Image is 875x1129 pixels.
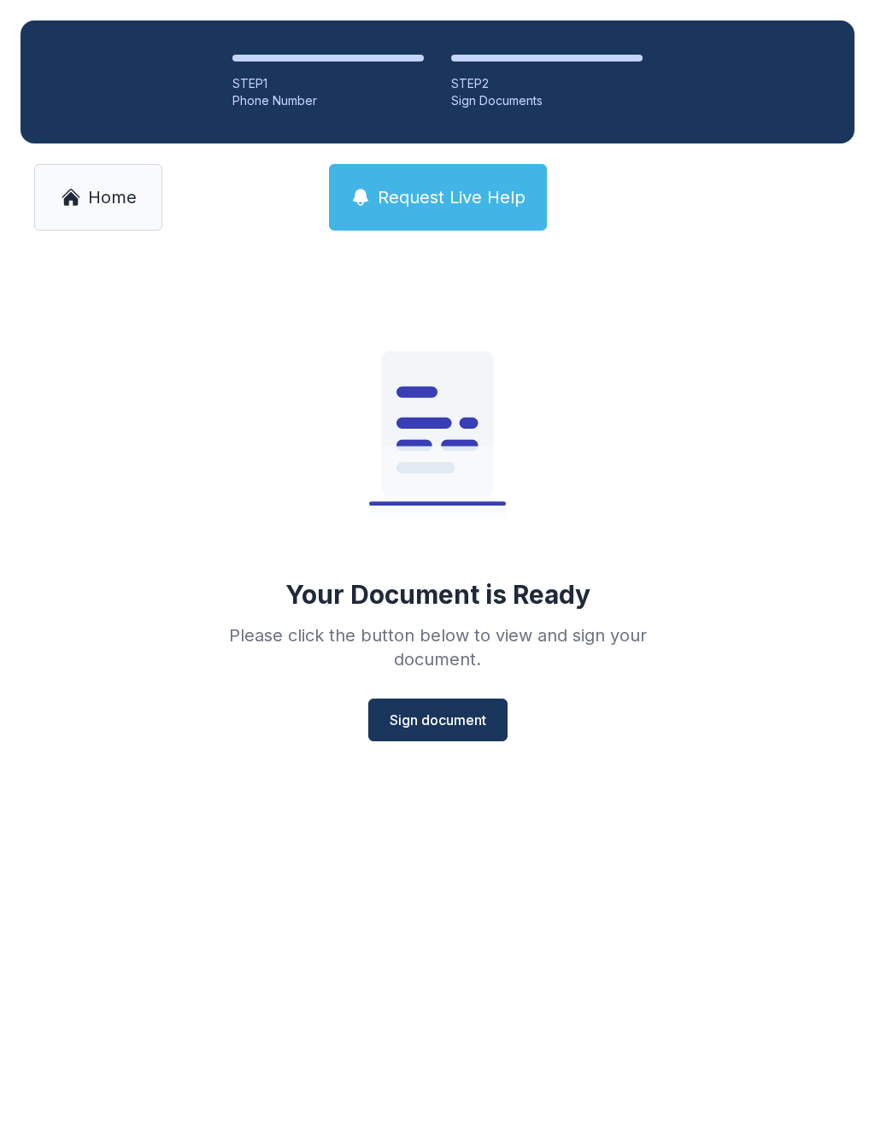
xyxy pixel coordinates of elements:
div: STEP 2 [451,75,643,92]
div: Please click the button below to view and sign your document. [191,623,684,671]
div: Sign Documents [451,92,643,109]
span: Sign document [390,710,486,730]
div: STEP 1 [232,75,424,92]
div: Your Document is Ready [285,579,590,610]
span: Home [88,185,137,209]
div: Phone Number [232,92,424,109]
span: Request Live Help [378,185,526,209]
